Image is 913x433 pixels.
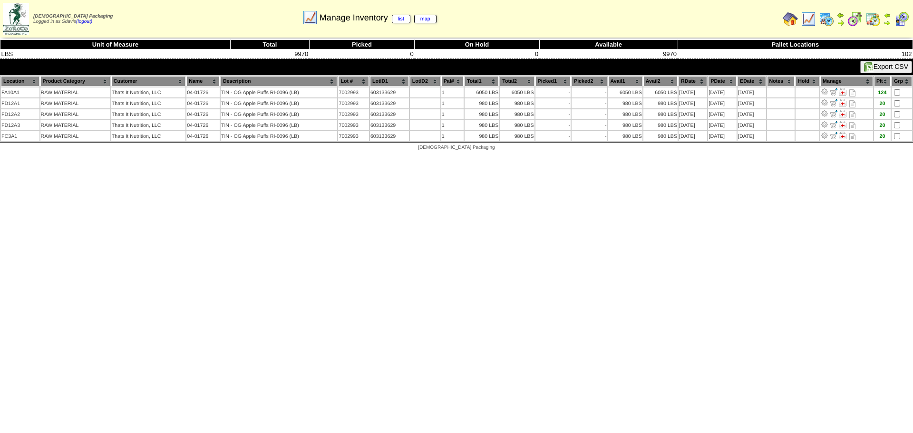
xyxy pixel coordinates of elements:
th: Picked [309,40,415,49]
td: FD12A2 [1,109,39,119]
td: 0 [415,49,539,59]
span: [DEMOGRAPHIC_DATA] Packaging [33,14,113,19]
td: 7002993 [338,120,369,130]
img: Adjust [821,99,828,106]
th: PDate [708,76,737,87]
div: 124 [874,90,890,96]
td: 980 LBS [465,109,499,119]
td: [DATE] [738,120,766,130]
td: 04-01726 [186,131,220,141]
td: - [535,98,571,108]
td: Thats It Nutrition, LLC [111,87,185,97]
img: Move [830,132,837,139]
th: Available [539,40,678,49]
td: 980 LBS [608,120,642,130]
i: Note [849,100,855,107]
td: - [535,109,571,119]
td: 1 [441,109,464,119]
td: TIN - OG Apple Puffs RI-0096 (LB) [221,109,338,119]
th: Name [186,76,220,87]
td: [DATE] [679,120,707,130]
img: calendarinout.gif [865,11,881,27]
td: - [572,120,607,130]
th: Grp [892,76,912,87]
img: Move [830,121,837,128]
td: FC3A1 [1,131,39,141]
th: Plt [874,76,891,87]
img: arrowright.gif [837,19,845,27]
td: RAW MATERIAL [40,131,110,141]
div: 20 [874,123,890,128]
td: [DATE] [708,131,737,141]
td: 6050 LBS [643,87,678,97]
td: FD12A1 [1,98,39,108]
img: Adjust [821,110,828,117]
td: 980 LBS [643,109,678,119]
th: Pallet Locations [678,40,913,49]
td: [DATE] [679,109,707,119]
td: [DATE] [738,87,766,97]
img: Move [830,99,837,106]
th: On Hold [415,40,539,49]
th: Product Category [40,76,110,87]
img: Adjust [821,88,828,96]
td: 980 LBS [500,131,534,141]
img: Adjust [821,132,828,139]
td: 9970 [231,49,310,59]
td: FD12A3 [1,120,39,130]
td: 980 LBS [465,131,499,141]
td: [DATE] [708,98,737,108]
th: Avail1 [608,76,642,87]
td: Thats It Nutrition, LLC [111,120,185,130]
td: - [572,87,607,97]
th: Customer [111,76,185,87]
td: 980 LBS [500,109,534,119]
img: Move [830,110,837,117]
i: Note [849,133,855,140]
td: 980 LBS [643,131,678,141]
td: 04-01726 [186,87,220,97]
td: 6050 LBS [465,87,499,97]
td: 7002993 [338,131,369,141]
div: 20 [874,101,890,106]
td: Thats It Nutrition, LLC [111,131,185,141]
td: 980 LBS [465,98,499,108]
td: 980 LBS [608,131,642,141]
td: 980 LBS [500,120,534,130]
td: TIN - OG Apple Puffs RI-0096 (LB) [221,98,338,108]
td: [DATE] [679,131,707,141]
td: 1 [441,131,464,141]
i: Note [849,89,855,96]
img: home.gif [783,11,798,27]
img: Move [830,88,837,96]
td: 603133629 [370,87,409,97]
td: - [535,120,571,130]
td: FA10A1 [1,87,39,97]
th: RDate [679,76,707,87]
img: Manage Hold [839,132,846,139]
td: TIN - OG Apple Puffs RI-0096 (LB) [221,87,338,97]
th: Total1 [465,76,499,87]
td: 102 [678,49,913,59]
th: Hold [796,76,819,87]
td: Thats It Nutrition, LLC [111,98,185,108]
img: calendarprod.gif [819,11,834,27]
span: Logged in as Sdavis [33,14,113,24]
th: Avail2 [643,76,678,87]
th: Lot # [338,76,369,87]
td: 603133629 [370,109,409,119]
th: LotID2 [410,76,440,87]
td: Thats It Nutrition, LLC [111,109,185,119]
a: (logout) [76,19,92,24]
td: RAW MATERIAL [40,109,110,119]
td: 603133629 [370,131,409,141]
td: [DATE] [679,87,707,97]
td: [DATE] [708,120,737,130]
td: RAW MATERIAL [40,87,110,97]
img: Adjust [821,121,828,128]
th: Picked1 [535,76,571,87]
td: - [572,98,607,108]
td: 980 LBS [465,120,499,130]
th: LotID1 [370,76,409,87]
button: Export CSV [860,61,912,73]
